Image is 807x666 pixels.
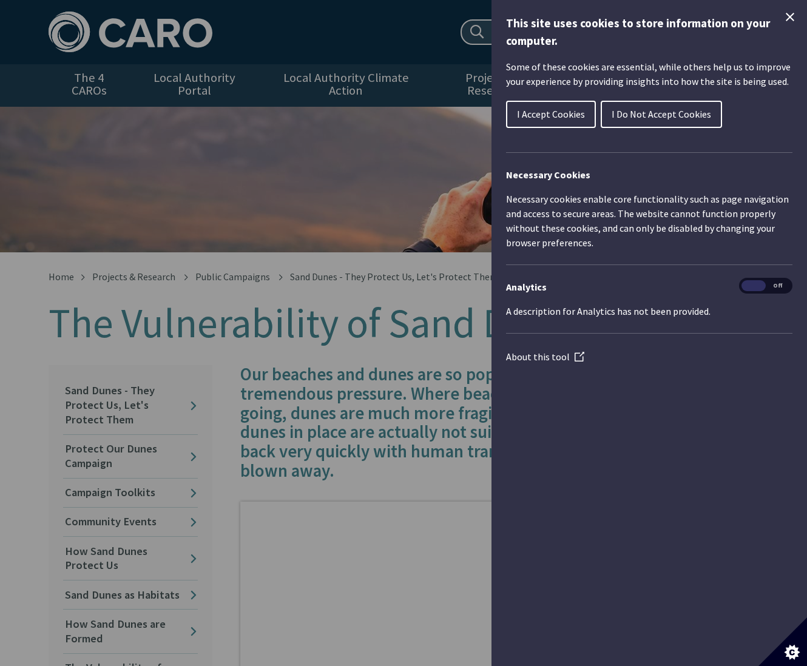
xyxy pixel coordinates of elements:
[506,280,792,294] h3: Analytics
[506,167,792,182] h2: Necessary Cookies
[506,351,584,363] a: About this tool
[601,101,722,128] button: I Do Not Accept Cookies
[766,280,790,292] span: Off
[517,108,585,120] span: I Accept Cookies
[612,108,711,120] span: I Do Not Accept Cookies
[741,280,766,292] span: On
[783,10,797,24] button: Close Cookie Control
[506,101,596,128] button: I Accept Cookies
[506,304,792,318] p: A description for Analytics has not been provided.
[506,15,792,50] h1: This site uses cookies to store information on your computer.
[506,192,792,250] p: Necessary cookies enable core functionality such as page navigation and access to secure areas. T...
[758,617,807,666] button: Set cookie preferences
[506,59,792,89] p: Some of these cookies are essential, while others help us to improve your experience by providing...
